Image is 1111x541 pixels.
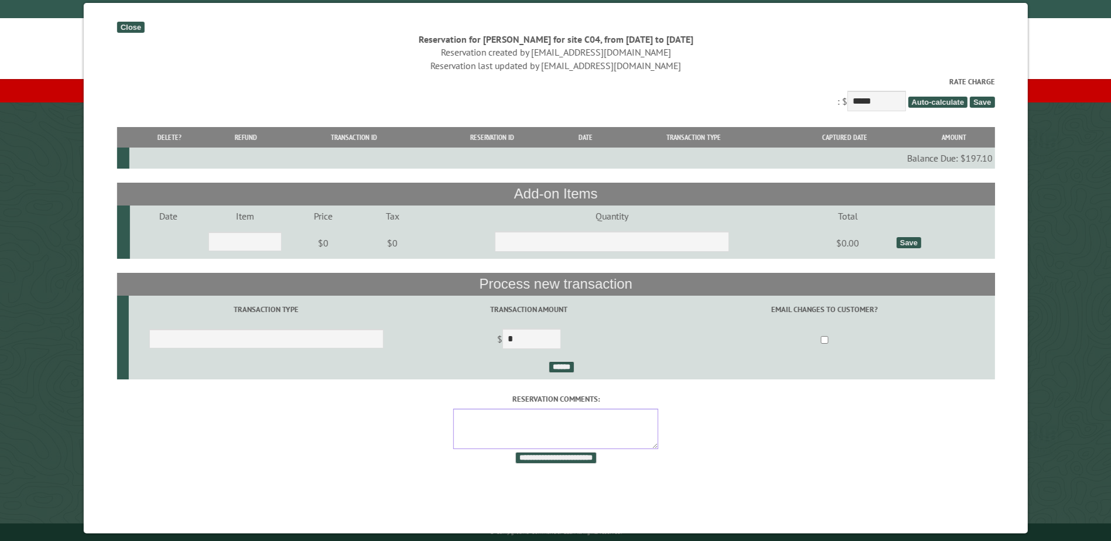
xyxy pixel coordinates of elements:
[422,206,801,227] td: Quantity
[559,127,611,148] th: Date
[129,127,209,148] th: Delete?
[283,206,363,227] td: Price
[129,148,994,169] td: Balance Due: $197.10
[908,97,968,108] span: Auto-calculate
[404,324,654,357] td: $
[117,393,994,405] label: Reservation comments:
[362,227,422,259] td: $0
[207,206,283,227] td: Item
[283,127,424,148] th: Transaction ID
[117,59,994,72] div: Reservation last updated by [EMAIL_ADDRESS][DOMAIN_NAME]
[490,528,622,536] small: © Campground Commander LLC. All rights reserved.
[801,227,894,259] td: $0.00
[117,22,144,33] div: Close
[362,206,422,227] td: Tax
[896,237,921,248] div: Save
[801,206,894,227] td: Total
[130,206,207,227] td: Date
[117,33,994,46] div: Reservation for [PERSON_NAME] for site C04, from [DATE] to [DATE]
[117,76,994,87] label: Rate Charge
[425,127,559,148] th: Reservation ID
[775,127,914,148] th: Captured Date
[117,46,994,59] div: Reservation created by [EMAIL_ADDRESS][DOMAIN_NAME]
[117,76,994,114] div: : $
[117,273,994,295] th: Process new transaction
[208,127,283,148] th: Refund
[611,127,775,148] th: Transaction Type
[656,304,993,315] label: Email changes to customer?
[913,127,994,148] th: Amount
[117,183,994,205] th: Add-on Items
[283,227,363,259] td: $0
[130,304,402,315] label: Transaction Type
[969,97,994,108] span: Save
[405,304,652,315] label: Transaction Amount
